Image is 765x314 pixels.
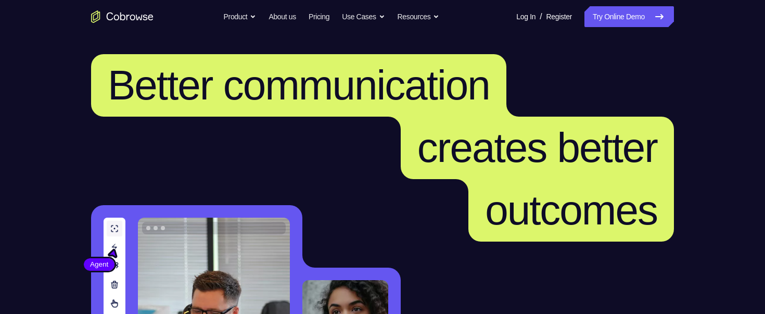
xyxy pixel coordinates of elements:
span: outcomes [485,187,657,233]
a: Pricing [309,6,329,27]
a: Register [546,6,572,27]
button: Product [224,6,257,27]
span: Better communication [108,62,490,108]
button: Use Cases [342,6,385,27]
a: Go to the home page [91,10,154,23]
span: / [540,10,542,23]
button: Resources [398,6,440,27]
a: Log In [516,6,535,27]
span: creates better [417,124,657,171]
span: Agent [84,259,114,270]
a: About us [269,6,296,27]
a: Try Online Demo [584,6,674,27]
